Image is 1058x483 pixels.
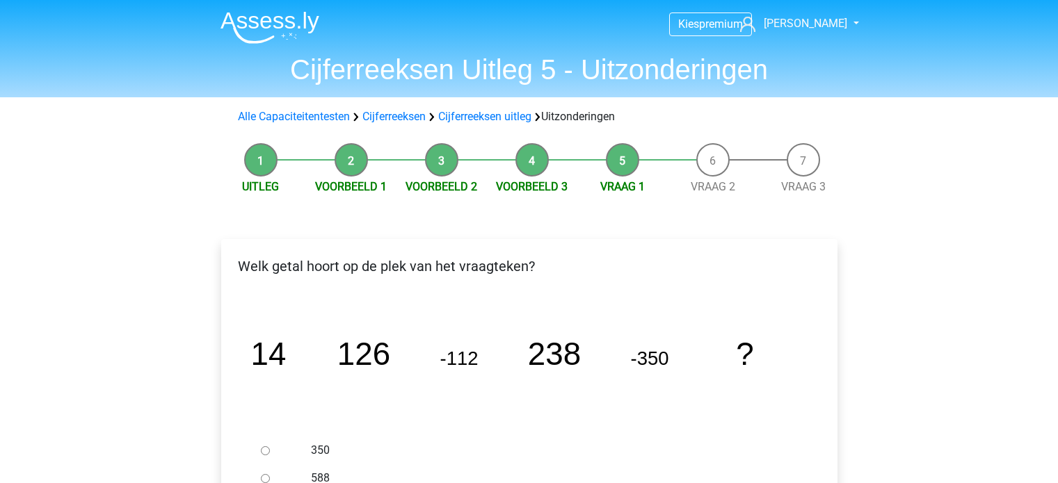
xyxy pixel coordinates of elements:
[735,15,849,32] a: [PERSON_NAME]
[238,110,350,123] a: Alle Capaciteitentesten
[678,17,699,31] span: Kies
[250,336,286,372] tspan: 14
[496,180,568,193] a: Voorbeeld 3
[362,110,426,123] a: Cijferreeksen
[406,180,477,193] a: Voorbeeld 2
[764,17,847,30] span: [PERSON_NAME]
[221,11,319,44] img: Assessly
[232,108,826,125] div: Uitzonderingen
[736,336,753,372] tspan: ?
[670,15,751,33] a: Kiespremium
[600,180,645,193] a: Vraag 1
[691,180,735,193] a: Vraag 2
[781,180,826,193] a: Vraag 3
[209,53,849,86] h1: Cijferreeksen Uitleg 5 - Uitzonderingen
[337,336,390,372] tspan: 126
[232,256,826,277] p: Welk getal hoort op de plek van het vraagteken?
[630,347,668,369] tspan: -350
[440,347,478,369] tspan: -112
[527,336,580,372] tspan: 238
[242,180,279,193] a: Uitleg
[699,17,743,31] span: premium
[311,442,792,459] label: 350
[315,180,387,193] a: Voorbeeld 1
[438,110,531,123] a: Cijferreeksen uitleg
